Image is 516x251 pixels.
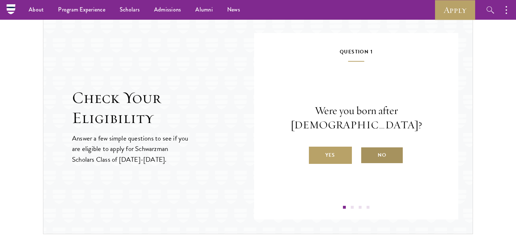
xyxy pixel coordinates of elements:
label: Yes [309,147,352,164]
h2: Check Your Eligibility [72,88,254,128]
p: Were you born after [DEMOGRAPHIC_DATA]? [276,104,437,132]
label: No [360,147,403,164]
p: Answer a few simple questions to see if you are eligible to apply for Schwarzman Scholars Class o... [72,133,189,164]
h5: Question 1 [276,47,437,62]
